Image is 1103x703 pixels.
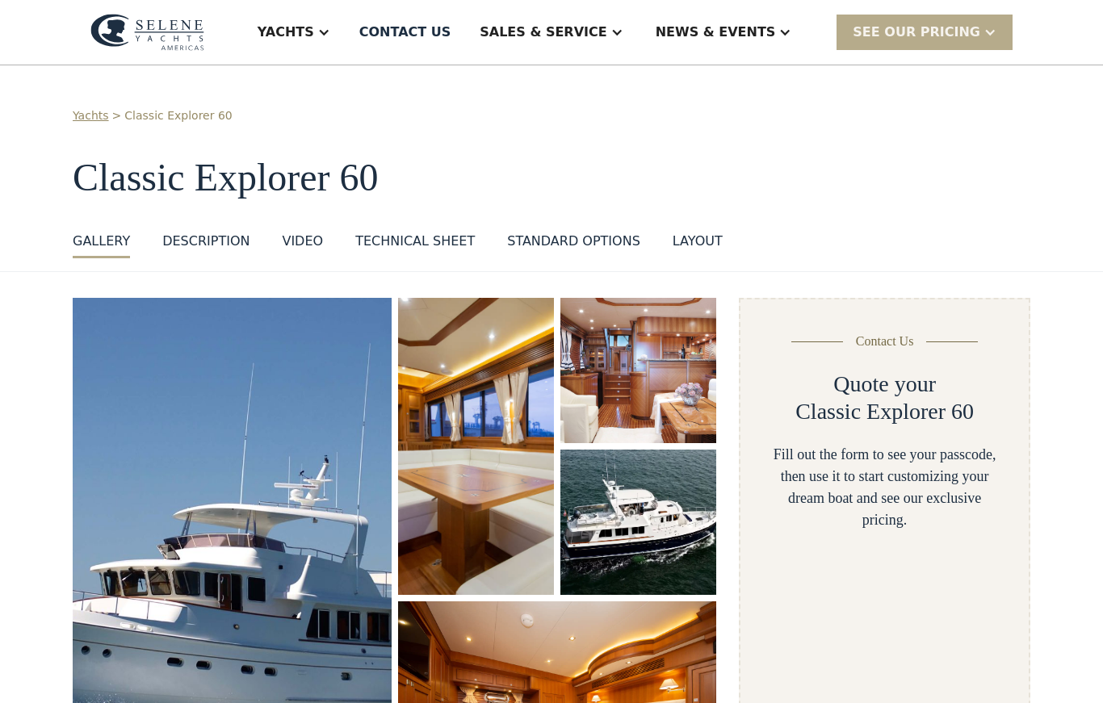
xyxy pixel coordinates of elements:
[112,107,122,124] div: >
[90,14,204,51] img: logo
[837,15,1013,49] div: SEE Our Pricing
[359,23,451,42] div: Contact US
[795,398,974,425] h2: Classic Explorer 60
[560,450,716,595] a: open lightbox
[856,332,914,351] div: Contact Us
[355,232,475,251] div: Technical sheet
[258,23,314,42] div: Yachts
[73,232,130,258] a: GALLERY
[507,232,640,258] a: standard options
[398,298,554,595] a: open lightbox
[73,157,1030,199] h1: Classic Explorer 60
[673,232,723,258] a: layout
[507,232,640,251] div: standard options
[355,232,475,258] a: Technical sheet
[766,444,1003,531] div: Fill out the form to see your passcode, then use it to start customizing your dream boat and see ...
[124,107,232,124] a: Classic Explorer 60
[673,232,723,251] div: layout
[833,370,936,398] h2: Quote your
[162,232,250,258] a: DESCRIPTION
[162,232,250,251] div: DESCRIPTION
[73,107,109,124] a: Yachts
[560,298,716,443] a: open lightbox
[282,232,323,258] a: VIDEO
[73,232,130,251] div: GALLERY
[480,23,606,42] div: Sales & Service
[853,23,980,42] div: SEE Our Pricing
[282,232,323,251] div: VIDEO
[656,23,776,42] div: News & EVENTS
